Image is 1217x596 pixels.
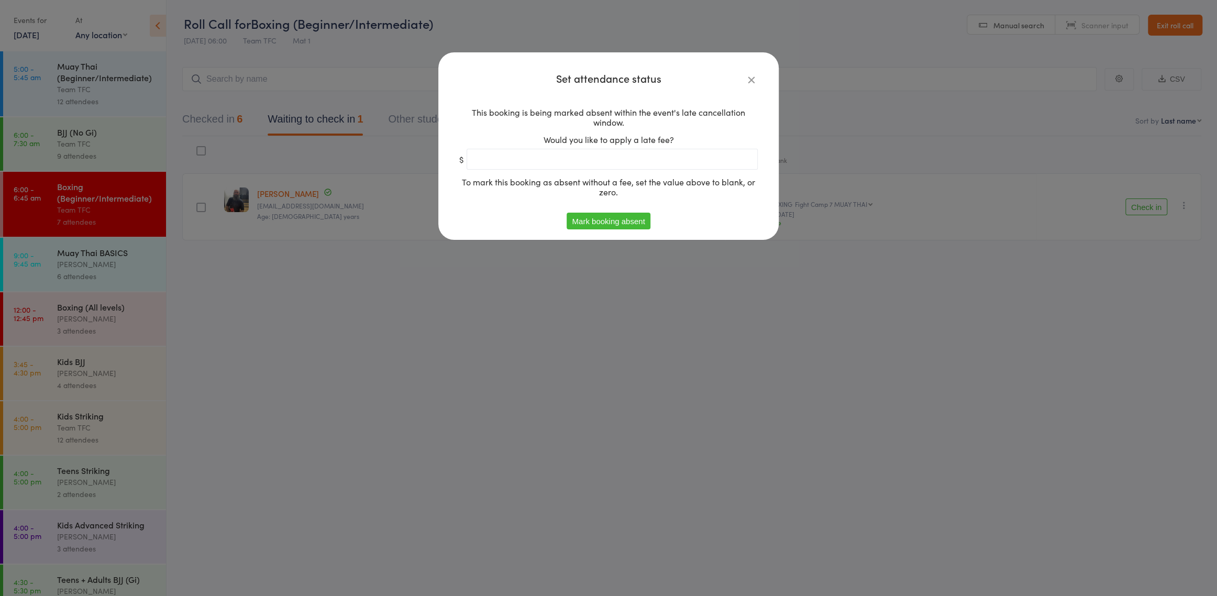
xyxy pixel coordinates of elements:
div: To mark this booking as absent without a fee, set the value above to blank, or zero. [459,177,758,197]
div: This booking is being marked absent within the event's late cancellation window. [459,107,758,127]
a: Close [745,73,758,86]
div: Would you like to apply a late fee? [459,135,758,145]
button: Mark booking absent [567,213,650,229]
h4: Set attendance status [459,73,758,83]
span: $ [459,154,464,164]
